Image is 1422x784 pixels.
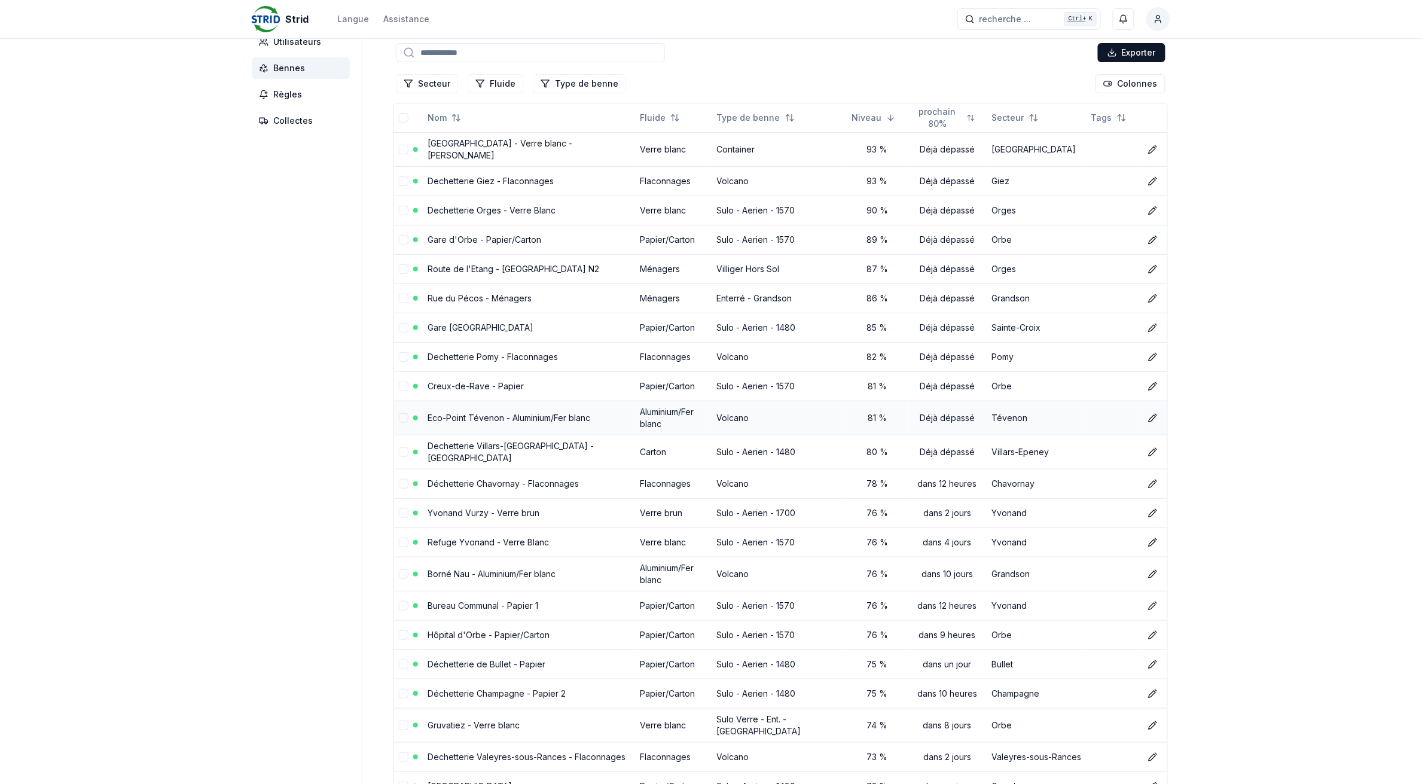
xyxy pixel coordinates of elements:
[852,263,903,275] div: 87 %
[420,108,468,127] button: Not sorted. Click to sort ascending.
[635,225,712,254] td: Papier/Carton
[712,254,847,283] td: Villiger Hors Sol
[712,591,847,620] td: Sulo - Aerien - 1570
[987,498,1087,527] td: Yvonand
[399,538,408,547] button: select-row
[635,649,712,679] td: Papier/Carton
[852,175,903,187] div: 93 %
[399,264,408,274] button: select-row
[913,719,982,731] div: dans 8 jours
[428,112,447,124] span: Nom
[712,132,847,166] td: Container
[399,508,408,518] button: select-row
[852,658,903,670] div: 75 %
[852,688,903,700] div: 75 %
[712,225,847,254] td: Sulo - Aerien - 1570
[273,115,313,127] span: Collectes
[399,382,408,391] button: select-row
[712,708,847,742] td: Sulo Verre - Ent. - [GEOGRAPHIC_DATA]
[399,479,408,489] button: select-row
[712,679,847,708] td: Sulo - Aerien - 1480
[987,283,1087,313] td: Grandson
[913,507,982,519] div: dans 2 jours
[852,112,881,124] span: Niveau
[399,601,408,611] button: select-row
[252,31,355,53] a: Utilisateurs
[428,293,532,303] a: Rue du Pécos - Ménagers
[913,658,982,670] div: dans un jour
[428,659,545,669] a: Déchetterie de Bullet - Papier
[635,679,712,708] td: Papier/Carton
[852,292,903,304] div: 86 %
[712,498,847,527] td: Sulo - Aerien - 1700
[635,132,712,166] td: Verre blanc
[852,536,903,548] div: 76 %
[712,371,847,401] td: Sulo - Aerien - 1570
[273,62,305,74] span: Bennes
[987,435,1087,469] td: Villars-Epeney
[712,283,847,313] td: Enterré - Grandson
[913,446,982,458] div: Déjà dépassé
[710,108,802,127] button: Not sorted. Click to sort ascending.
[712,620,847,649] td: Sulo - Aerien - 1570
[635,196,712,225] td: Verre blanc
[285,12,309,26] span: Strid
[273,89,302,100] span: Règles
[987,620,1087,649] td: Orbe
[252,12,313,26] a: Strid
[635,401,712,435] td: Aluminium/Fer blanc
[987,591,1087,620] td: Yvonand
[852,234,903,246] div: 89 %
[399,206,408,215] button: select-row
[635,166,712,196] td: Flaconnages
[428,264,599,274] a: Route de l'Etang - [GEOGRAPHIC_DATA] N2
[913,568,982,580] div: dans 10 jours
[913,478,982,490] div: dans 12 heures
[957,8,1101,30] button: recherche ...Ctrl+K
[428,138,572,160] a: [GEOGRAPHIC_DATA] - Verre blanc - [PERSON_NAME]
[428,176,554,186] a: Dechetterie Giez - Flaconnages
[1091,112,1112,124] span: Tags
[913,688,982,700] div: dans 10 heures
[852,205,903,216] div: 90 %
[852,478,903,490] div: 78 %
[337,12,369,26] button: Langue
[712,313,847,342] td: Sulo - Aerien - 1480
[399,294,408,303] button: select-row
[913,600,982,612] div: dans 12 heures
[635,620,712,649] td: Papier/Carton
[399,235,408,245] button: select-row
[987,254,1087,283] td: Orges
[913,175,982,187] div: Déjà dépassé
[640,112,666,124] span: Fluide
[1098,43,1165,62] button: Exporter
[913,322,982,334] div: Déjà dépassé
[396,74,458,93] button: Filtrer les lignes
[913,144,982,155] div: Déjà dépassé
[428,205,556,215] a: Dechetterie Orges - Verre Blanc
[428,630,550,640] a: Hôpital d'Orbe - Papier/Carton
[428,508,539,518] a: Yvonand Vurzy - Verre brun
[399,145,408,154] button: select-row
[399,689,408,698] button: select-row
[987,708,1087,742] td: Orbe
[712,527,847,557] td: Sulo - Aerien - 1570
[987,371,1087,401] td: Orbe
[717,112,780,124] span: Type de benne
[399,447,408,457] button: select-row
[987,557,1087,591] td: Grandson
[979,13,1032,25] span: recherche ...
[399,721,408,730] button: select-row
[428,752,625,762] a: Dechetterie Valeyres-sous-Rances - Flaconnages
[428,413,590,423] a: Eco-Point Tévenon - Aluminium/Fer blanc
[399,323,408,332] button: select-row
[399,413,408,423] button: select-row
[987,649,1087,679] td: Bullet
[399,630,408,640] button: select-row
[252,84,355,105] a: Règles
[852,507,903,519] div: 76 %
[913,380,982,392] div: Déjà dépassé
[399,569,408,579] button: select-row
[913,629,982,641] div: dans 9 heures
[987,742,1087,771] td: Valeyres-sous-Rances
